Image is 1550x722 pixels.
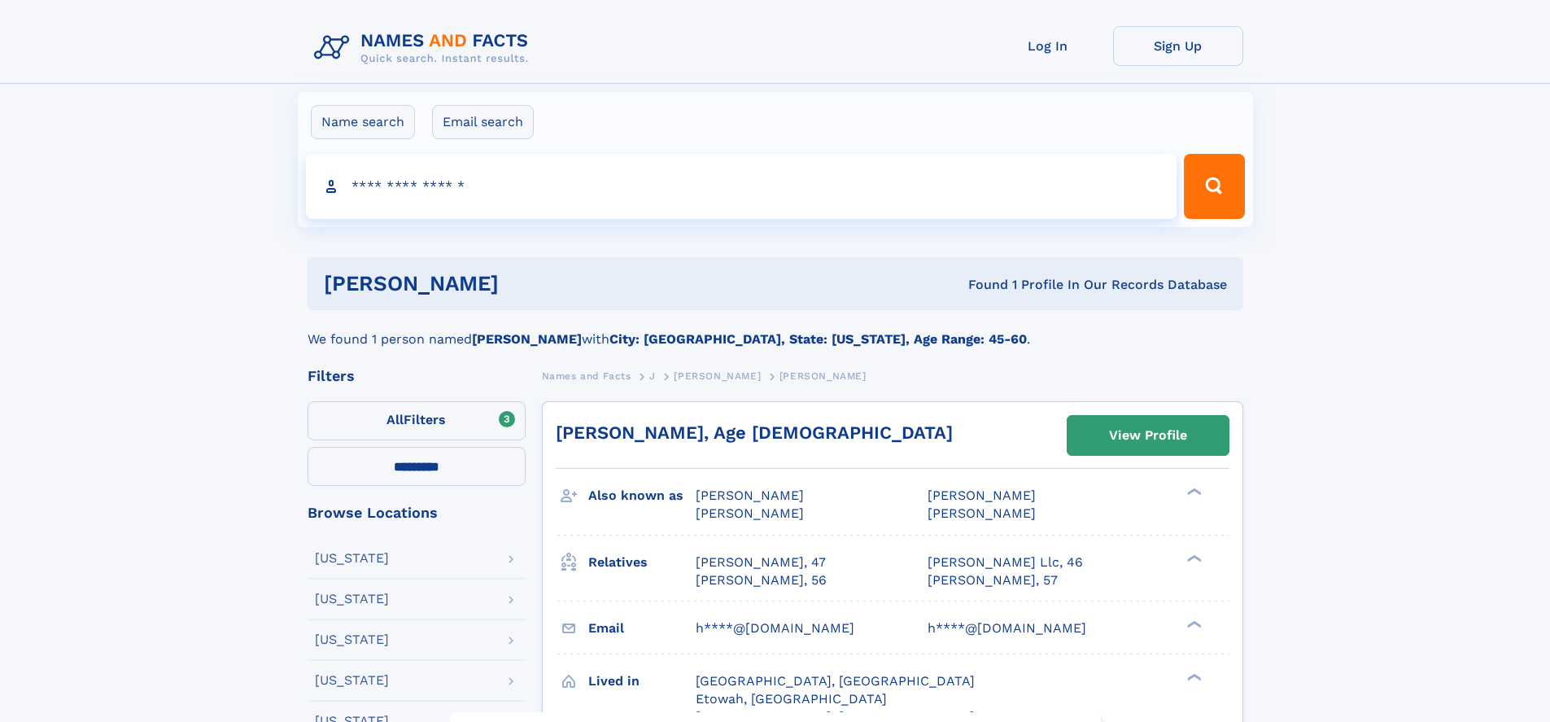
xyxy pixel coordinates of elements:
[696,691,887,707] span: Etowah, [GEOGRAPHIC_DATA]
[696,554,826,571] a: [PERSON_NAME], 47
[649,365,656,386] a: J
[542,365,631,386] a: Names and Facts
[308,401,526,440] label: Filters
[308,26,542,70] img: Logo Names and Facts
[588,667,696,695] h3: Lived in
[928,488,1036,503] span: [PERSON_NAME]
[733,276,1227,294] div: Found 1 Profile In Our Records Database
[928,554,1083,571] a: [PERSON_NAME] Llc, 46
[315,674,389,687] div: [US_STATE]
[588,615,696,642] h3: Email
[315,633,389,646] div: [US_STATE]
[1183,619,1203,629] div: ❯
[308,310,1243,349] div: We found 1 person named with .
[308,505,526,520] div: Browse Locations
[556,422,953,443] a: [PERSON_NAME], Age [DEMOGRAPHIC_DATA]
[779,370,867,382] span: [PERSON_NAME]
[315,593,389,606] div: [US_STATE]
[928,571,1058,589] a: [PERSON_NAME], 57
[432,105,534,139] label: Email search
[696,571,827,589] a: [PERSON_NAME], 56
[315,552,389,565] div: [US_STATE]
[386,412,404,427] span: All
[696,488,804,503] span: [PERSON_NAME]
[696,505,804,521] span: [PERSON_NAME]
[306,154,1177,219] input: search input
[1184,154,1244,219] button: Search Button
[588,482,696,510] h3: Also known as
[674,365,761,386] a: [PERSON_NAME]
[1068,416,1229,455] a: View Profile
[1183,487,1203,497] div: ❯
[1109,417,1187,454] div: View Profile
[472,331,582,347] b: [PERSON_NAME]
[983,26,1113,66] a: Log In
[324,273,734,294] h1: [PERSON_NAME]
[649,370,656,382] span: J
[1183,553,1203,563] div: ❯
[308,369,526,383] div: Filters
[928,505,1036,521] span: [PERSON_NAME]
[609,331,1027,347] b: City: [GEOGRAPHIC_DATA], State: [US_STATE], Age Range: 45-60
[674,370,761,382] span: [PERSON_NAME]
[1183,672,1203,682] div: ❯
[588,549,696,576] h3: Relatives
[1113,26,1243,66] a: Sign Up
[311,105,415,139] label: Name search
[696,673,975,689] span: [GEOGRAPHIC_DATA], [GEOGRAPHIC_DATA]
